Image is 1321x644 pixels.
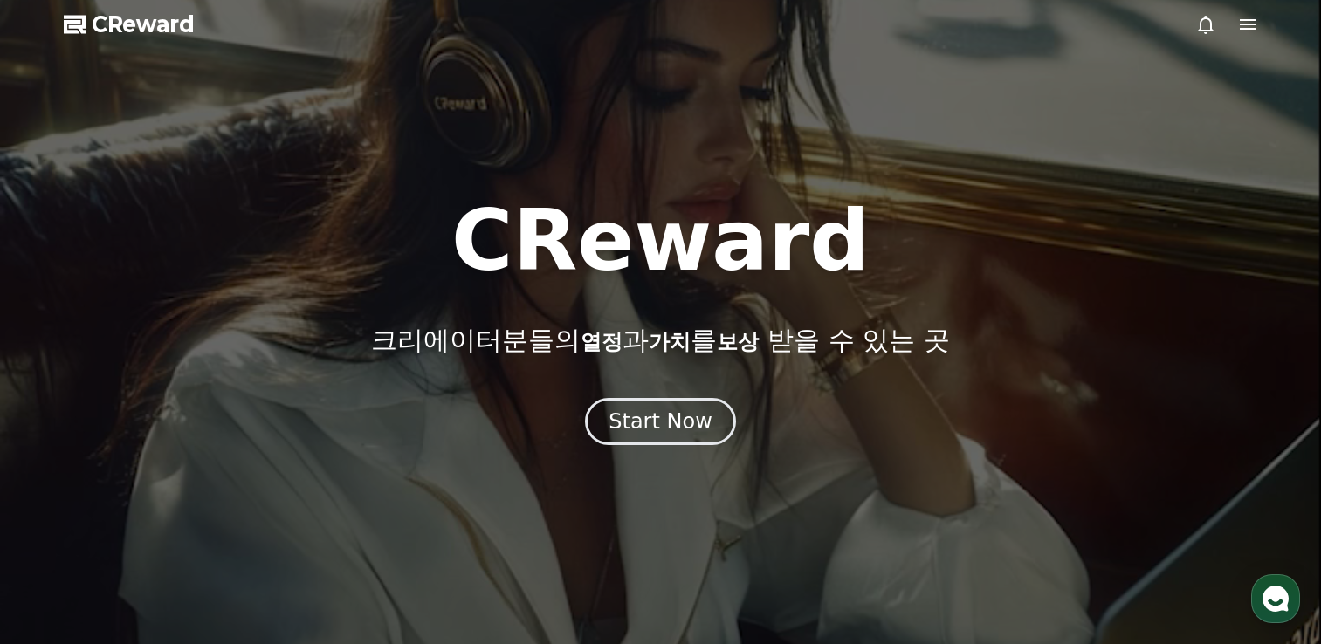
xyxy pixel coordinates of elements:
[581,330,623,354] span: 열정
[92,10,195,38] span: CReward
[451,199,870,283] h1: CReward
[585,398,736,445] button: Start Now
[585,415,736,432] a: Start Now
[371,325,949,356] p: 크리에이터분들의 과 를 받을 수 있는 곳
[64,10,195,38] a: CReward
[609,408,712,435] div: Start Now
[717,330,759,354] span: 보상
[649,330,691,354] span: 가치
